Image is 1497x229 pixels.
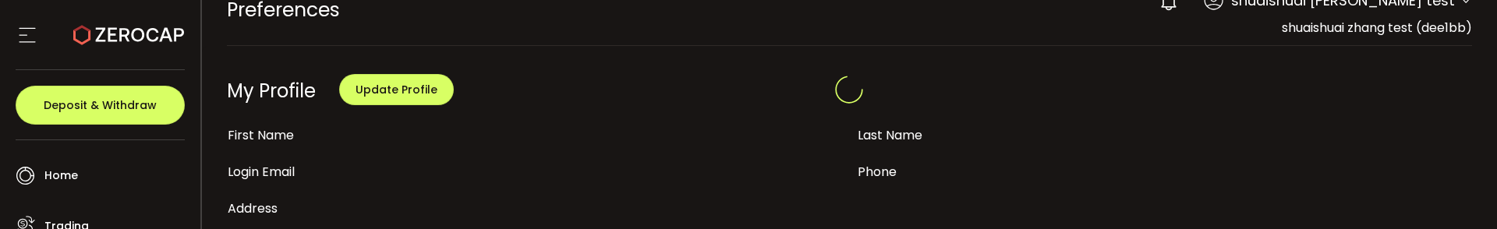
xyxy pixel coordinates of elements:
[44,164,78,187] span: Home
[16,86,185,125] button: Deposit & Withdraw
[44,100,157,111] span: Deposit & Withdraw
[1419,154,1497,229] iframe: Chat Widget
[228,199,278,217] span: Address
